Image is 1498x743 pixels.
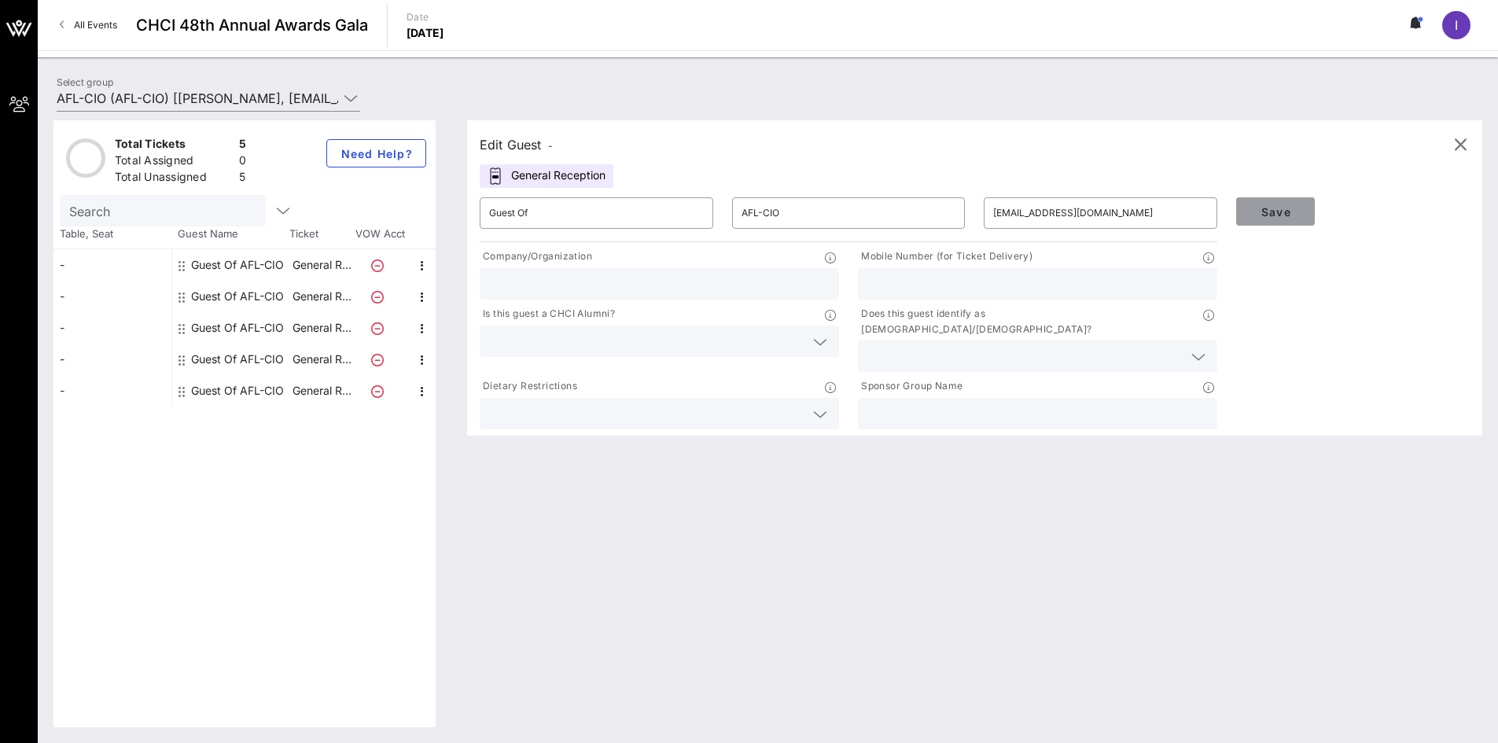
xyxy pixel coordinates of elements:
[53,344,171,375] div: -
[858,378,962,395] p: Sponsor Group Name
[290,375,353,406] p: General R…
[1249,205,1302,219] span: Save
[53,281,171,312] div: -
[74,19,117,31] span: All Events
[407,9,444,25] p: Date
[239,136,246,156] div: 5
[289,226,352,242] span: Ticket
[480,306,615,322] p: Is this guest a CHCI Alumni?
[858,306,1203,337] p: Does this guest identify as [DEMOGRAPHIC_DATA]/[DEMOGRAPHIC_DATA]?
[191,312,284,344] div: Guest Of AFL-CIO
[352,226,407,242] span: VOW Acct
[858,248,1032,265] p: Mobile Number (for Ticket Delivery)
[326,139,426,167] button: Need Help?
[53,312,171,344] div: -
[742,200,956,226] input: Last Name*
[489,200,704,226] input: First Name*
[191,344,284,375] div: Guest Of AFL-CIO
[239,153,246,172] div: 0
[480,164,613,188] div: General Reception
[115,169,233,189] div: Total Unassigned
[57,76,113,88] label: Select group
[50,13,127,38] a: All Events
[1455,17,1458,33] span: I
[290,344,353,375] p: General R…
[290,312,353,344] p: General R…
[191,249,284,281] div: Guest Of AFL-CIO
[53,375,171,406] div: -
[480,378,577,395] p: Dietary Restrictions
[191,375,284,406] div: Guest Of AFL-CIO
[290,281,353,312] p: General R…
[993,200,1208,226] input: Email*
[191,281,284,312] div: Guest Of AFL-CIO
[171,226,289,242] span: Guest Name
[407,25,444,41] p: [DATE]
[480,248,592,265] p: Company/Organization
[480,134,553,156] div: Edit Guest
[53,249,171,281] div: -
[1236,197,1315,226] button: Save
[340,147,413,160] span: Need Help?
[115,136,233,156] div: Total Tickets
[548,140,553,152] span: -
[239,169,246,189] div: 5
[290,249,353,281] p: General R…
[115,153,233,172] div: Total Assigned
[53,226,171,242] span: Table, Seat
[136,13,368,37] span: CHCI 48th Annual Awards Gala
[1442,11,1470,39] div: I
